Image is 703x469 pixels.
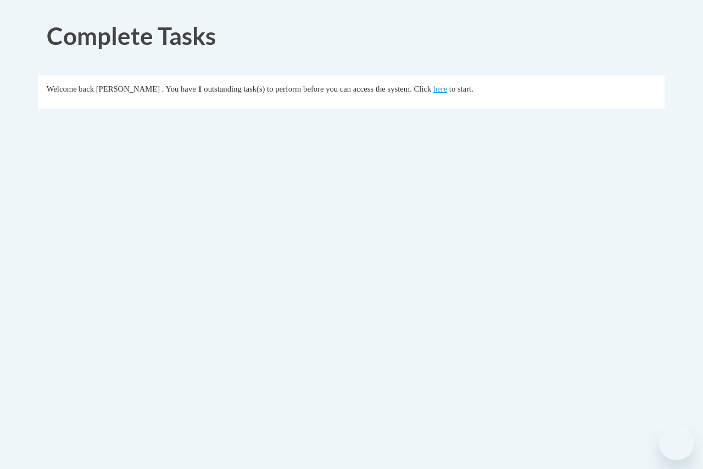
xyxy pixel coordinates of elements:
[47,21,216,50] span: Complete Tasks
[204,84,431,93] span: outstanding task(s) to perform before you can access the system. Click
[449,84,473,93] span: to start.
[96,84,160,93] span: [PERSON_NAME]
[433,84,447,93] a: here
[659,425,694,460] iframe: Button to launch messaging window
[162,84,196,93] span: . You have
[198,84,202,93] span: 1
[47,84,94,93] span: Welcome back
